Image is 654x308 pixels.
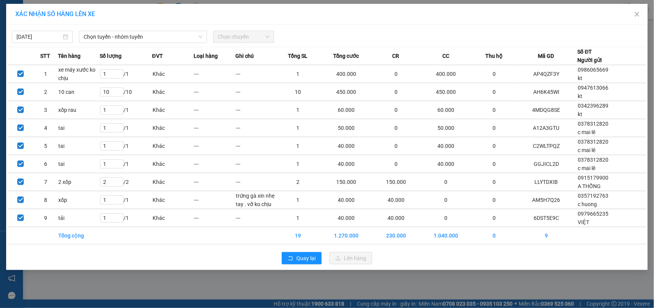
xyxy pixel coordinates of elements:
[58,173,100,191] td: 2 xốp
[152,173,194,191] td: Khác
[235,137,277,155] td: ---
[578,165,596,171] span: c mai lê
[282,252,322,264] button: rollbackQuay lại
[235,83,277,101] td: ---
[473,83,515,101] td: 0
[578,139,609,145] span: 0378312820
[58,101,100,119] td: xốp rau
[374,155,419,173] td: 0
[235,65,277,83] td: ---
[218,31,269,43] span: Chọn chuyến
[100,209,152,227] td: / 1
[319,209,373,227] td: 40.000
[33,209,58,227] td: 9
[194,209,235,227] td: ---
[419,173,473,191] td: 0
[33,155,58,173] td: 6
[100,52,122,60] span: Số lượng
[194,83,235,101] td: ---
[288,52,307,60] span: Tổng SL
[235,52,254,60] span: Ghi chú
[374,209,419,227] td: 40.000
[152,155,194,173] td: Khác
[473,173,515,191] td: 0
[16,33,61,41] input: 14/10/2025
[473,137,515,155] td: 0
[419,119,473,137] td: 50.000
[58,209,100,227] td: tải
[515,101,578,119] td: 4MDQG8SE
[58,52,81,60] span: Tên hàng
[277,137,319,155] td: 1
[473,191,515,209] td: 0
[515,137,578,155] td: C2WLTPQZ
[84,31,202,43] span: Chọn tuyến - nhóm tuyến
[100,155,152,173] td: / 1
[33,173,58,191] td: 7
[194,65,235,83] td: ---
[578,147,596,153] span: c mai lê
[419,155,473,173] td: 40.000
[473,101,515,119] td: 0
[634,11,640,17] span: close
[277,101,319,119] td: 1
[578,85,609,91] span: 0947613066
[374,227,419,244] td: 230.000
[277,83,319,101] td: 10
[578,129,596,135] span: c mai lê
[319,155,373,173] td: 40.000
[152,209,194,227] td: Khác
[374,101,419,119] td: 0
[33,65,58,83] td: 1
[152,52,163,60] span: ĐVT
[152,119,194,137] td: Khác
[374,83,419,101] td: 0
[235,173,277,191] td: ---
[277,227,319,244] td: 19
[419,83,473,101] td: 450.000
[578,201,597,207] span: c huong
[442,52,449,60] span: CC
[194,101,235,119] td: ---
[100,101,152,119] td: / 1
[578,211,609,217] span: 0979665235
[277,209,319,227] td: 1
[152,83,194,101] td: Khác
[33,191,58,209] td: 8
[374,137,419,155] td: 0
[152,101,194,119] td: Khác
[515,155,578,173] td: GGJICL2D
[578,183,601,189] span: A THỐNG
[235,209,277,227] td: ---
[473,65,515,83] td: 0
[319,173,373,191] td: 150.000
[152,137,194,155] td: Khác
[152,191,194,209] td: Khác
[235,191,277,209] td: trứng gà xin nhẹ tay . vỡ ko chịu
[198,34,203,39] span: down
[58,191,100,209] td: xốp
[15,10,95,18] span: XÁC NHẬN SỐ HÀNG LÊN XE
[58,65,100,83] td: xe máy xước ko chịu
[277,155,319,173] td: 1
[58,155,100,173] td: tai
[374,119,419,137] td: 0
[100,119,152,137] td: / 1
[578,67,609,73] span: 0986065669
[374,173,419,191] td: 150.000
[235,101,277,119] td: ---
[33,137,58,155] td: 5
[515,65,578,83] td: AP4QZF3Y
[578,48,602,64] div: Số ĐT Người gửi
[33,101,58,119] td: 3
[473,209,515,227] td: 0
[296,254,315,262] span: Quay lại
[235,119,277,137] td: ---
[419,137,473,155] td: 40.000
[58,119,100,137] td: tai
[100,173,152,191] td: / 2
[578,75,583,81] span: kt
[578,103,609,109] span: 0342396289
[329,252,372,264] button: uploadLên hàng
[277,191,319,209] td: 1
